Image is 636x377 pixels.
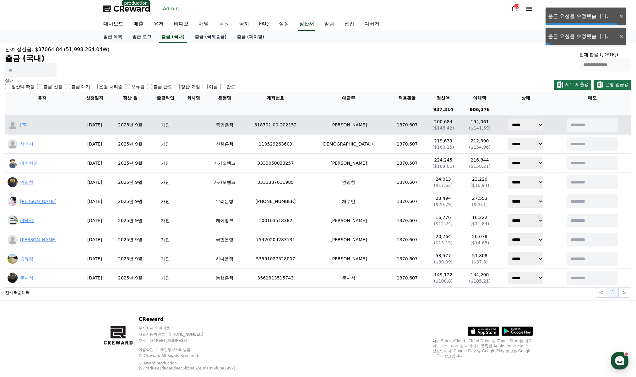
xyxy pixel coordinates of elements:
span: CReward [113,4,150,14]
p: 16,222 [464,214,495,220]
a: 채널 [194,18,214,31]
p: 24,013 [427,176,459,182]
strong: 9 [26,290,29,295]
p: 906,376 [464,106,495,113]
td: [DATE] [79,192,110,211]
span: 잔여 정산금: [5,46,33,52]
td: 1370.607 [389,115,425,135]
label: 출금 완료 [153,83,172,90]
p: 현재 환율 ([DATE]) [579,51,631,58]
a: 출금 (페이팔) [232,31,269,43]
p: 194,061 [464,119,495,125]
label: 정산 거절 [181,83,200,90]
th: 적용환율 [389,92,425,104]
td: 문지성 [308,268,389,288]
td: 2025년 9월 [110,115,150,135]
th: 정산 월 [110,92,150,104]
span: $37064.84 (51,998,264.04₩) [35,46,110,52]
td: 75420204283131 [243,230,308,249]
a: 성메시 [20,141,33,146]
p: ($12.24) [427,220,459,227]
td: 우리은행 [206,192,243,211]
td: 2025년 9월 [110,173,150,192]
td: 케이뱅크 [206,211,243,230]
span: 은행 입금용 [605,82,628,87]
td: 개인 [150,173,181,192]
button: 세무 제출용 [554,80,591,90]
p: CReward [139,316,249,323]
p: ($17.52) [427,182,459,188]
label: 정산액 확정 [11,83,35,90]
a: 음원 [214,18,234,31]
p: ($16.94) [464,182,495,188]
p: ($163.61) [427,163,459,169]
p: 20,078 [464,233,495,240]
button: 은행 입금용 [594,80,631,90]
a: FAQ [254,18,274,31]
th: 정산액 [425,92,461,104]
a: j390rs [20,218,34,223]
td: [DATE] [79,173,110,192]
td: 1370.607 [389,249,425,268]
p: ($39.09) [427,259,459,265]
a: 대시보드 [98,18,128,31]
td: 1370.607 [389,211,425,230]
p: ($37.8) [464,259,495,265]
th: 출금타입 [150,92,181,104]
td: [PHONE_NUMBER] [243,192,308,211]
p: 27,553 [464,195,495,201]
a: [PERSON_NAME] [20,237,57,242]
strong: 9 [14,290,17,295]
p: 20,764 [427,233,459,240]
a: 비디오 [169,18,194,31]
td: 1370.607 [389,230,425,249]
p: 28,494 [427,195,459,201]
td: 신한은행 [206,135,243,154]
td: [PERSON_NAME] [308,230,389,249]
a: 승큐킴 [20,256,33,261]
span: 설정 [97,208,105,213]
strong: 1 [21,290,24,295]
img: YY09Sep%2015,%202025142854_7b73662af37c5b582cd81a648a9c240be6e193fab5aa95f4e105a44bdb8fe4fa.webp [8,158,18,168]
a: CReward [103,4,150,14]
a: 이용약관 [139,348,158,352]
a: 알림 [319,18,339,31]
td: 국민은행 [206,230,243,249]
label: 출금 신청 [43,83,62,90]
p: ($158.21) [464,163,495,169]
p: ($154.96) [464,144,495,150]
p: 전체 중 - [5,289,29,296]
td: 개인 [150,268,181,288]
img: YY09Sep%2017,%202025140334_effa14093becad081375e53728f9bff07e2ecb3fafe79f08e8cdc993cfe2f14d.webp [8,215,18,226]
td: 2025년 9월 [110,192,150,211]
p: 224,245 [427,157,459,163]
a: 홈 [2,199,41,215]
td: 채수민 [308,192,389,211]
th: 예금주 [308,92,389,104]
td: [PERSON_NAME] [308,115,389,135]
td: 개인 [150,211,181,230]
td: [PERSON_NAME] [308,249,389,268]
td: 카카오뱅크 [206,173,243,192]
p: App Store, iCloud, iCloud Drive 및 iTunes Store는 미국과 그 밖의 나라 및 지역에서 등록된 Apple Inc.의 서비스 상표입니다. Goo... [432,338,533,358]
a: 아아한잔 [20,161,38,166]
img: profile_blank.webp [8,235,18,245]
td: 2025년 9월 [110,249,150,268]
p: ($20.1) [464,201,495,208]
td: [PERSON_NAME] [308,211,389,230]
td: 1370.607 [389,268,425,288]
img: YY07Jul%2020,%202025112601_3684fa75889c864f968fef22a3dd69339c2f91d9ceb6efc7f2f058fc3b46dc02.webp [8,177,18,187]
p: 주소 : [STREET_ADDRESS] [139,338,249,343]
img: img_640x640.jpg [8,273,18,283]
a: 설정 [81,199,121,215]
td: 개인 [150,154,181,173]
p: ($15.15) [427,240,459,246]
img: ACg8ocKqBGVC42b24qFZhnTtb9uum1PDSnj-4gnFqX1YKpqZUHvArOfK=s96-c [8,196,18,206]
td: 카카오뱅크 [206,154,243,173]
td: 개인 [150,249,181,268]
p: CReward production (977ed8e92d8da6deec5bb8a62e0da059f6ba3997) [139,361,239,371]
th: 은행명 [206,92,243,104]
p: ($105.21) [464,278,495,284]
a: 공지 [234,18,254,31]
h2: 출금 (국내) [5,53,110,63]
